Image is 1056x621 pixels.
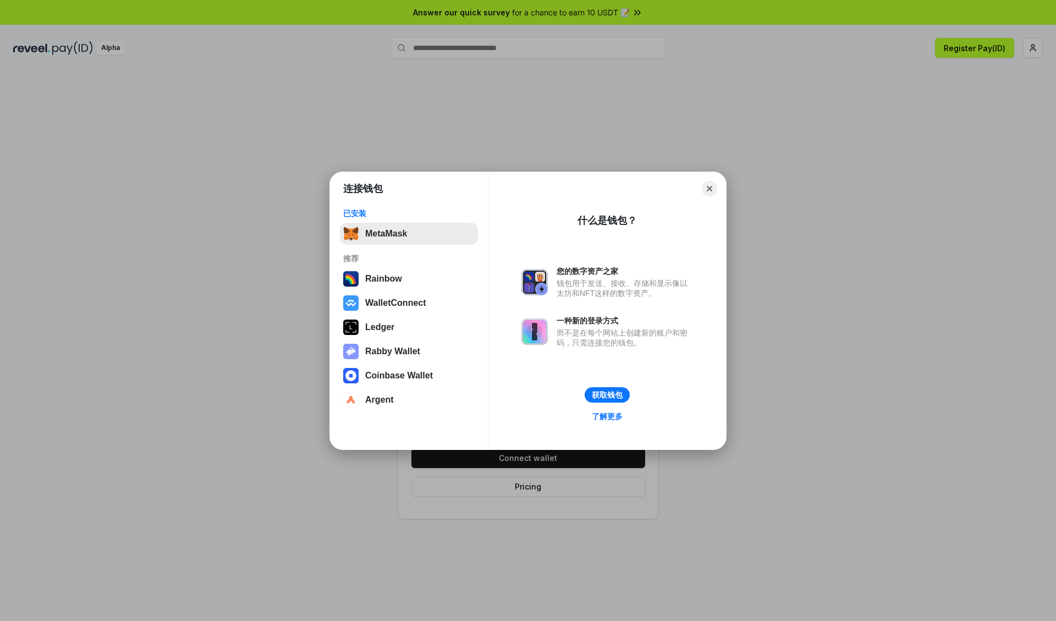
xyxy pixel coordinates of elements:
[585,387,630,403] button: 获取钱包
[340,365,478,387] button: Coinbase Wallet
[343,208,475,218] div: 已安装
[365,371,433,381] div: Coinbase Wallet
[340,389,478,411] button: Argent
[340,340,478,362] button: Rabby Wallet
[365,298,426,308] div: WalletConnect
[343,254,475,263] div: 推荐
[340,223,478,245] button: MetaMask
[343,392,359,408] img: svg+xml,%3Csvg%20width%3D%2228%22%20height%3D%2228%22%20viewBox%3D%220%200%2028%2028%22%20fill%3D...
[343,344,359,359] img: svg+xml,%3Csvg%20xmlns%3D%22http%3A%2F%2Fwww.w3.org%2F2000%2Fsvg%22%20fill%3D%22none%22%20viewBox...
[521,318,548,345] img: svg+xml,%3Csvg%20xmlns%3D%22http%3A%2F%2Fwww.w3.org%2F2000%2Fsvg%22%20fill%3D%22none%22%20viewBox...
[340,292,478,314] button: WalletConnect
[340,268,478,290] button: Rainbow
[592,411,623,421] div: 了解更多
[585,409,629,424] a: 了解更多
[343,368,359,383] img: svg+xml,%3Csvg%20width%3D%2228%22%20height%3D%2228%22%20viewBox%3D%220%200%2028%2028%22%20fill%3D...
[521,269,548,295] img: svg+xml,%3Csvg%20xmlns%3D%22http%3A%2F%2Fwww.w3.org%2F2000%2Fsvg%22%20fill%3D%22none%22%20viewBox...
[365,322,394,332] div: Ledger
[557,316,693,326] div: 一种新的登录方式
[343,320,359,335] img: svg+xml,%3Csvg%20xmlns%3D%22http%3A%2F%2Fwww.w3.org%2F2000%2Fsvg%22%20width%3D%2228%22%20height%3...
[343,182,383,195] h1: 连接钱包
[365,274,402,284] div: Rainbow
[557,328,693,348] div: 而不是在每个网站上创建新的账户和密码，只需连接您的钱包。
[365,229,407,239] div: MetaMask
[365,347,420,356] div: Rabby Wallet
[702,181,717,196] button: Close
[557,266,693,276] div: 您的数字资产之家
[365,395,394,405] div: Argent
[343,271,359,287] img: svg+xml,%3Csvg%20width%3D%22120%22%20height%3D%22120%22%20viewBox%3D%220%200%20120%20120%22%20fil...
[343,226,359,241] img: svg+xml,%3Csvg%20fill%3D%22none%22%20height%3D%2233%22%20viewBox%3D%220%200%2035%2033%22%20width%...
[557,278,693,298] div: 钱包用于发送、接收、存储和显示像以太坊和NFT这样的数字资产。
[340,316,478,338] button: Ledger
[592,390,623,400] div: 获取钱包
[343,295,359,311] img: svg+xml,%3Csvg%20width%3D%2228%22%20height%3D%2228%22%20viewBox%3D%220%200%2028%2028%22%20fill%3D...
[577,214,637,227] div: 什么是钱包？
